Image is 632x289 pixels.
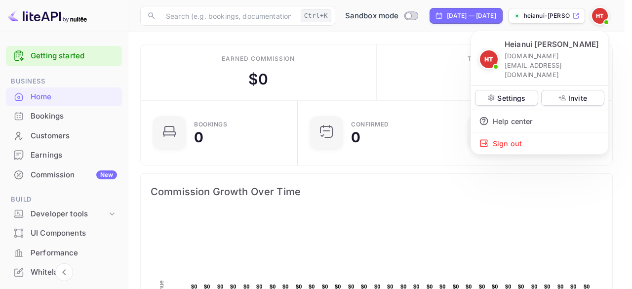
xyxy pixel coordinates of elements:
[471,110,608,132] div: Help center
[471,132,608,154] div: Sign out
[568,93,587,103] p: Invite
[505,39,599,50] p: Heianui [PERSON_NAME]
[497,93,525,103] p: Settings
[505,51,600,80] p: [DOMAIN_NAME][EMAIL_ADDRESS][DOMAIN_NAME]
[480,50,498,68] img: Heianui TAPARE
